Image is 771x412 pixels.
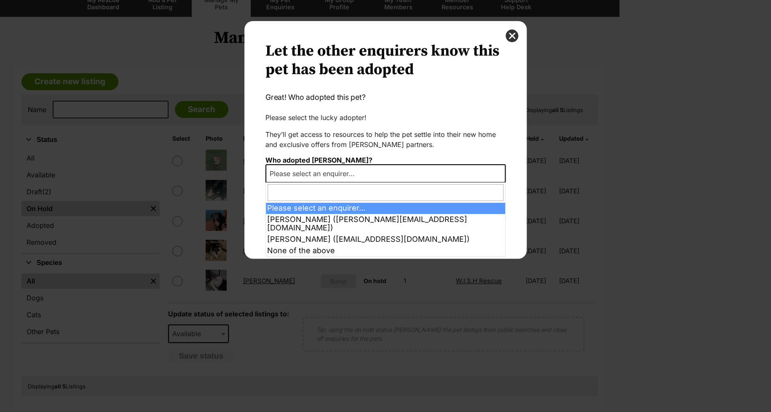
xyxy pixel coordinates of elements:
[265,42,506,79] h2: Let the other enquirers know this pet has been adopted
[266,234,505,245] li: [PERSON_NAME] ([EMAIL_ADDRESS][DOMAIN_NAME])
[266,245,505,257] li: None of the above
[266,168,363,179] span: Please select an enquirer...
[265,156,372,164] label: Who adopted [PERSON_NAME]?
[506,29,518,42] button: close
[265,164,506,183] span: Please select an enquirer...
[266,214,505,234] li: [PERSON_NAME] ([PERSON_NAME][EMAIL_ADDRESS][DOMAIN_NAME])
[266,203,505,214] li: Please select an enquirer...
[265,129,506,150] p: They’ll get access to resources to help the pet settle into their new home and exclusive offers f...
[265,112,506,123] p: Please select the lucky adopter!
[265,92,506,103] p: Great! Who adopted this pet?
